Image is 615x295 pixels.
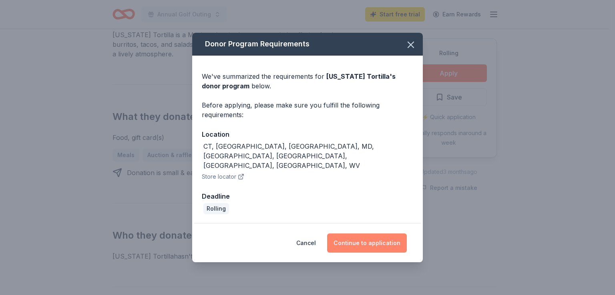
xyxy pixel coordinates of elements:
[202,129,413,140] div: Location
[296,233,316,253] button: Cancel
[202,72,413,91] div: We've summarized the requirements for below.
[202,172,244,181] button: Store locator
[202,191,413,201] div: Deadline
[203,203,229,214] div: Rolling
[327,233,407,253] button: Continue to application
[202,100,413,120] div: Before applying, please make sure you fulfill the following requirements:
[203,142,413,170] div: CT, [GEOGRAPHIC_DATA], [GEOGRAPHIC_DATA], MD, [GEOGRAPHIC_DATA], [GEOGRAPHIC_DATA], [GEOGRAPHIC_D...
[192,33,423,56] div: Donor Program Requirements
